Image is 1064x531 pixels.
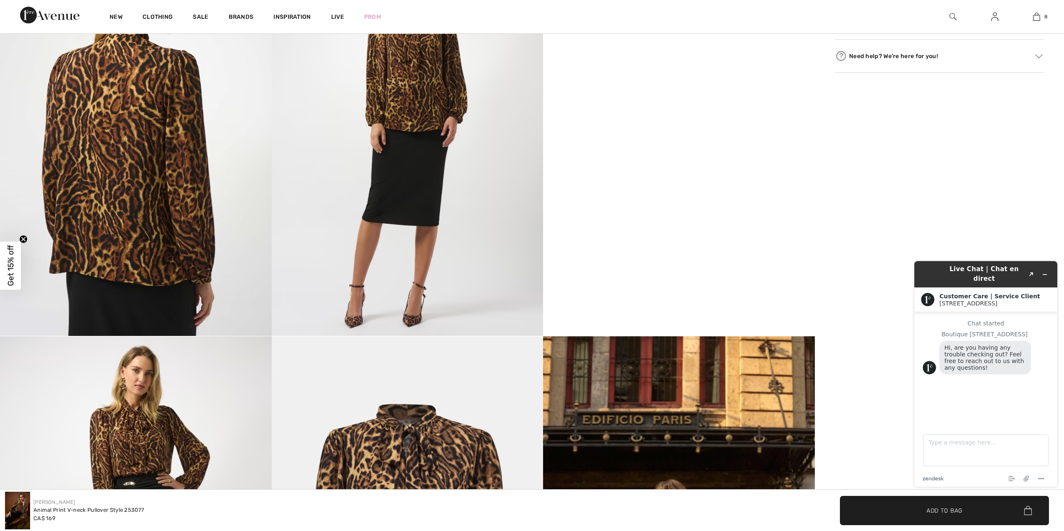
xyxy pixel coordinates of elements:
[18,6,36,13] span: Chat
[20,7,79,23] img: 1ère Avenue
[6,245,15,286] span: Get 15% off
[926,506,962,515] span: Add to Bag
[33,499,75,505] a: [PERSON_NAME]
[985,12,1005,22] a: Sign In
[33,506,144,514] div: Animal Print V-neck Pullover Style 253077
[364,13,381,21] a: Prom
[949,12,957,22] img: search the website
[331,13,344,21] a: Live
[1044,13,1048,20] span: 8
[229,13,254,22] a: Brands
[991,12,998,22] img: My Info
[1024,506,1032,515] img: Bag.svg
[110,13,122,22] a: New
[19,235,28,243] button: Close teaser
[273,13,311,22] span: Inspiration
[835,50,1044,62] div: Need help? We're here for you!
[1035,54,1043,58] img: Arrow2.svg
[5,492,30,529] img: Animal Print V-Neck Pullover Style 253077
[1016,12,1057,22] a: 8
[143,13,173,22] a: Clothing
[193,13,208,22] a: Sale
[1033,12,1040,22] img: My Bag
[908,254,1064,493] iframe: Find more information here
[840,496,1049,525] button: Add to Bag
[33,515,56,521] span: CA$ 169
